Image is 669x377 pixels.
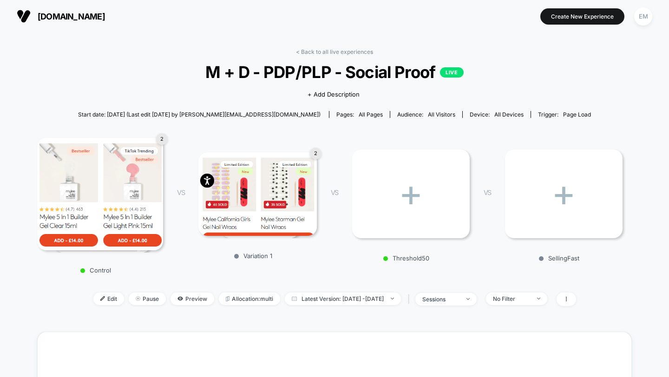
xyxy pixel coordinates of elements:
[37,138,163,250] img: Control main
[67,62,602,82] span: M + D - PDP/PLP - Social Proof
[391,298,394,299] img: end
[198,152,316,236] img: Variation 1 main
[285,292,401,305] span: Latest Version: [DATE] - [DATE]
[537,298,540,299] img: end
[226,296,230,301] img: rebalance
[156,133,168,145] div: 2
[136,296,140,301] img: end
[500,254,618,262] p: SellingFast
[462,111,531,118] span: Device:
[428,111,455,118] span: All Visitors
[100,296,105,301] img: edit
[310,148,321,159] div: 2
[219,292,280,305] span: Allocation: multi
[38,12,105,21] span: [DOMAIN_NAME]
[33,266,158,274] p: Control
[484,188,491,196] span: VS
[397,111,455,118] div: Audience:
[171,292,214,305] span: Preview
[17,9,31,23] img: Visually logo
[336,111,383,118] div: Pages:
[308,90,360,99] span: + Add Description
[422,296,459,303] div: sessions
[406,292,415,306] span: |
[563,111,591,118] span: Page Load
[538,111,591,118] div: Trigger:
[129,292,166,305] span: Pause
[194,252,312,260] p: Variation 1
[352,149,470,238] div: +
[78,111,321,118] span: Start date: [DATE] (Last edit [DATE] by [PERSON_NAME][EMAIL_ADDRESS][DOMAIN_NAME])
[505,149,623,238] div: +
[292,296,297,301] img: calendar
[14,9,108,24] button: [DOMAIN_NAME]
[540,8,624,25] button: Create New Experience
[348,254,465,262] p: Threshold50
[177,188,184,196] span: VS
[93,292,124,305] span: Edit
[493,295,530,302] div: No Filter
[331,188,338,196] span: VS
[359,111,383,118] span: all pages
[494,111,524,118] span: all devices
[466,298,470,300] img: end
[296,48,373,55] a: < Back to all live experiences
[631,7,655,26] button: EM
[634,7,652,26] div: EM
[440,67,463,78] p: LIVE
